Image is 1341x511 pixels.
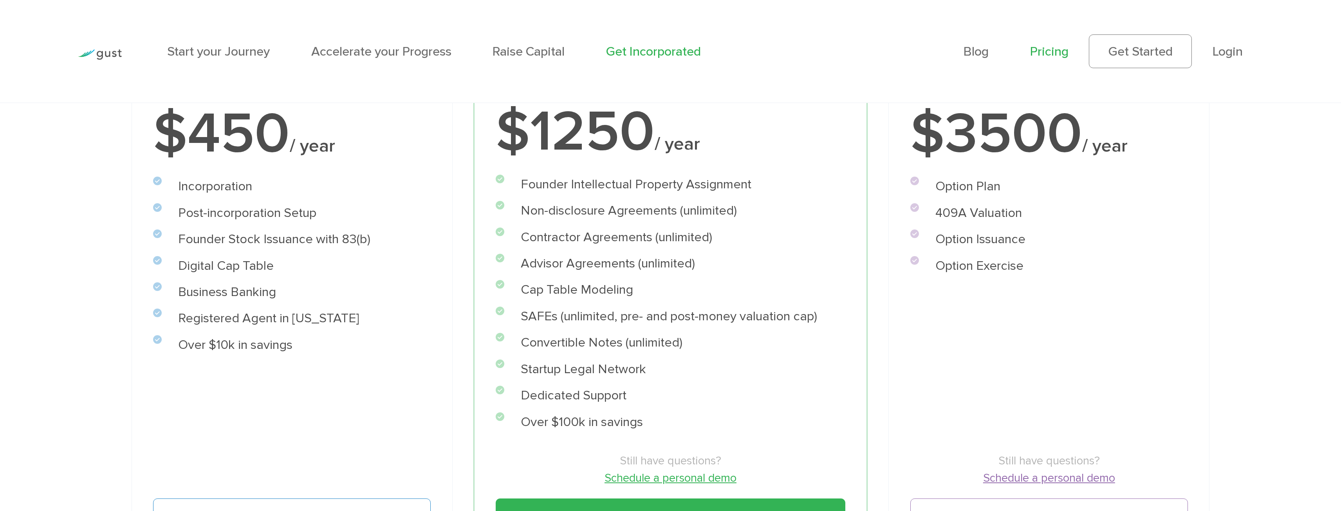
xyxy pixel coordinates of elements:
a: Schedule a personal demo [910,470,1188,487]
li: Over $100k in savings [496,412,845,432]
div: $450 [153,105,431,163]
li: Contractor Agreements (unlimited) [496,228,845,247]
li: Founder Stock Issuance with 83(b) [153,229,431,249]
a: Raise Capital [493,44,565,59]
a: Start your Journey [167,44,270,59]
div: $1250 [496,103,845,161]
li: Non-disclosure Agreements (unlimited) [496,201,845,220]
a: Get Incorporated [606,44,701,59]
li: Option Plan [910,177,1188,196]
li: SAFEs (unlimited, pre- and post-money valuation cap) [496,307,845,326]
li: Option Exercise [910,256,1188,275]
li: Post-incorporation Setup [153,203,431,222]
a: Login [1213,44,1243,59]
li: 409A Valuation [910,203,1188,222]
li: Incorporation [153,177,431,196]
li: Advisor Agreements (unlimited) [496,254,845,273]
a: Schedule a personal demo [496,470,845,487]
img: Gust Logo [78,49,122,60]
span: / year [655,134,700,155]
li: Cap Table Modeling [496,280,845,299]
span: / year [290,135,335,157]
span: / year [1082,135,1128,157]
li: Convertible Notes (unlimited) [496,333,845,352]
span: Still have questions? [910,453,1188,470]
li: Business Banking [153,282,431,302]
li: Startup Legal Network [496,359,845,379]
a: Accelerate your Progress [311,44,451,59]
li: Option Issuance [910,229,1188,249]
li: Over $10k in savings [153,335,431,354]
div: $3500 [910,105,1188,163]
a: Get Started [1089,34,1191,68]
span: Still have questions? [496,453,845,470]
li: Digital Cap Table [153,256,431,275]
a: Blog [964,44,989,59]
li: Dedicated Support [496,386,845,405]
a: Pricing [1030,44,1068,59]
li: Registered Agent in [US_STATE] [153,309,431,328]
li: Founder Intellectual Property Assignment [496,175,845,194]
